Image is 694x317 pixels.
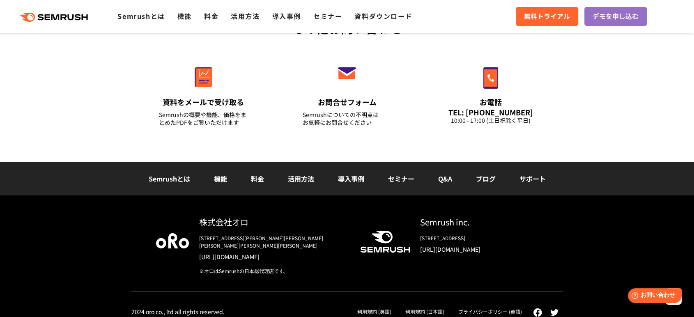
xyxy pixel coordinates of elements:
a: ブログ [476,174,496,184]
div: 2024 oro co., ltd all rights reserved. [131,308,225,315]
div: ※オロはSemrushの日本総代理店です。 [199,267,347,275]
a: 料金 [204,11,218,21]
a: 機能 [177,11,192,21]
a: 導入事例 [272,11,301,21]
a: 機能 [214,174,227,184]
a: 活用方法 [231,11,260,21]
a: セミナー [313,11,342,21]
a: プライバシーポリシー (英語) [458,308,522,315]
a: 利用規約 (英語) [357,308,391,315]
div: [STREET_ADDRESS][PERSON_NAME][PERSON_NAME][PERSON_NAME][PERSON_NAME][PERSON_NAME] [199,234,347,249]
a: お問合せフォーム Semrushについての不明点はお気軽にお問合せください [285,50,409,137]
a: 資料ダウンロード [354,11,412,21]
a: [URL][DOMAIN_NAME] [199,253,347,261]
a: Semrushとは [117,11,165,21]
img: twitter [550,309,558,316]
a: サポート [519,174,546,184]
span: 無料トライアル [524,11,570,22]
div: Semrushについての不明点は お気軽にお問合せください [303,111,391,126]
a: セミナー [388,174,414,184]
span: デモを申し込む [593,11,639,22]
a: 無料トライアル [516,7,578,26]
div: 10:00 - 17:00 (土日祝除く平日) [446,117,535,124]
div: お問合せフォーム [303,97,391,107]
div: TEL: [PHONE_NUMBER] [446,108,535,117]
div: [STREET_ADDRESS] [420,234,538,242]
a: 導入事例 [338,174,364,184]
div: Semrush inc. [420,216,538,228]
a: 活用方法 [288,174,314,184]
img: facebook [533,308,542,317]
div: Semrushの概要や機能、価格をまとめたPDFをご覧いただけます [159,111,248,126]
div: 株式会社オロ [199,216,347,228]
a: デモを申し込む [584,7,647,26]
a: Q&A [438,174,452,184]
div: 資料をメールで受け取る [159,97,248,107]
a: 利用規約 (日本語) [405,308,444,315]
a: [URL][DOMAIN_NAME] [420,245,538,253]
a: Semrushとは [149,174,190,184]
img: oro company [156,233,189,248]
a: 料金 [251,174,264,184]
div: お電話 [446,97,535,107]
a: 資料をメールで受け取る Semrushの概要や機能、価格をまとめたPDFをご覧いただけます [142,50,265,137]
iframe: Help widget launcher [621,285,685,308]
